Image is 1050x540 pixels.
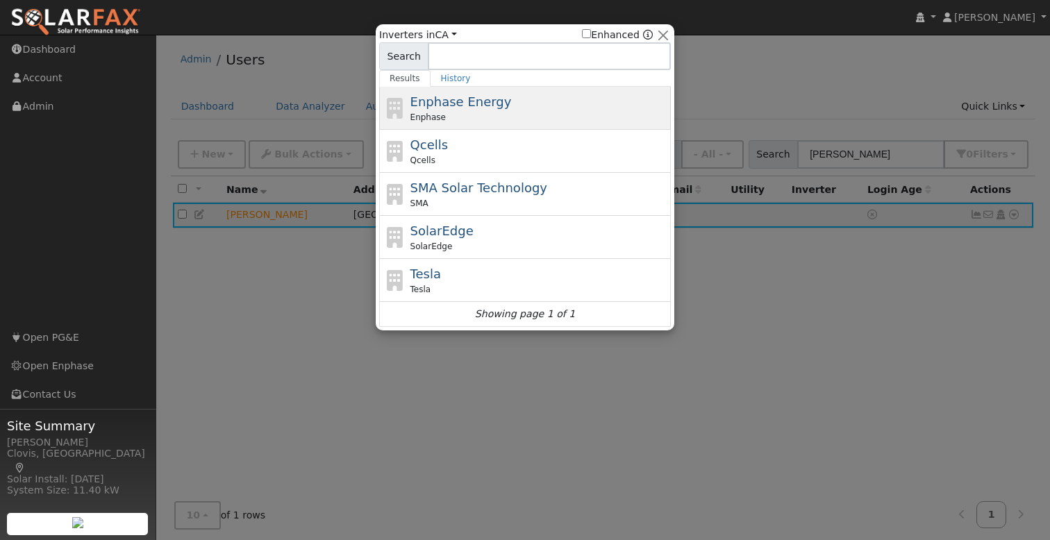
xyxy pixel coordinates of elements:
img: retrieve [72,517,83,528]
a: Enhanced Providers [643,29,653,40]
label: Enhanced [582,28,640,42]
i: Showing page 1 of 1 [475,307,575,321]
span: Qcells [410,137,449,152]
span: Tesla [410,267,441,281]
a: Results [379,70,431,87]
span: [PERSON_NAME] [954,12,1035,23]
div: Solar Install: [DATE] [7,472,149,487]
span: Enphase Energy [410,94,512,109]
a: CA [435,29,456,40]
a: History [431,70,481,87]
span: SolarEdge [410,240,453,253]
div: [PERSON_NAME] [7,435,149,450]
a: Map [14,462,26,473]
span: Show enhanced providers [582,28,653,42]
span: Enphase [410,111,446,124]
div: System Size: 11.40 kW [7,483,149,498]
span: Inverters in [379,28,457,42]
input: Enhanced [582,29,591,38]
div: Clovis, [GEOGRAPHIC_DATA] [7,446,149,475]
span: Site Summary [7,416,149,435]
span: SMA Solar Technology [410,180,547,195]
span: Search [379,42,428,70]
span: SolarEdge [410,223,474,238]
span: SMA [410,197,428,210]
span: Qcells [410,154,435,167]
img: SolarFax [10,8,141,37]
span: Tesla [410,283,431,296]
